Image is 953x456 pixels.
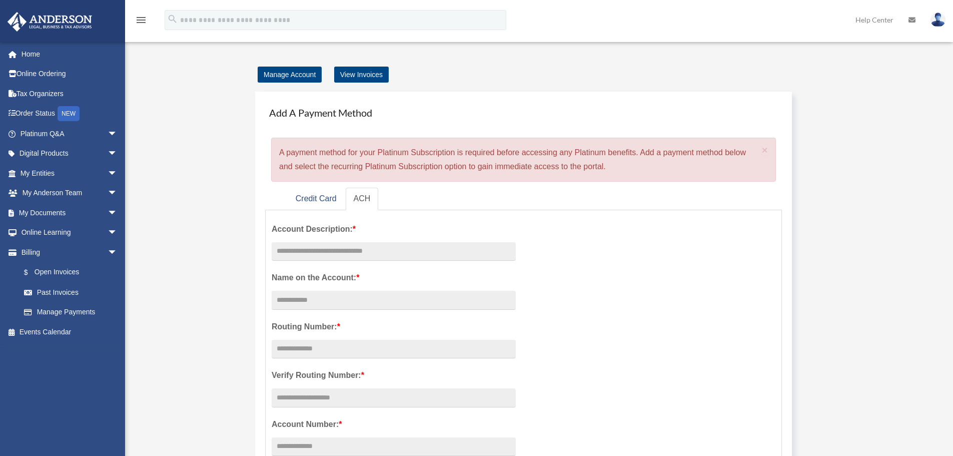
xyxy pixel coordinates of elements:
div: NEW [58,106,80,121]
a: Past Invoices [14,282,133,302]
span: arrow_drop_down [108,203,128,223]
a: ACH [346,188,379,210]
span: arrow_drop_down [108,242,128,263]
label: Account Number: [272,417,516,431]
a: Digital Productsarrow_drop_down [7,144,133,164]
span: arrow_drop_down [108,223,128,243]
a: $Open Invoices [14,262,133,283]
button: Close [762,145,768,155]
a: Order StatusNEW [7,104,133,124]
span: arrow_drop_down [108,144,128,164]
span: $ [30,266,35,279]
a: My Entitiesarrow_drop_down [7,163,133,183]
a: Online Learningarrow_drop_down [7,223,133,243]
a: Manage Payments [14,302,128,322]
a: My Anderson Teamarrow_drop_down [7,183,133,203]
a: My Documentsarrow_drop_down [7,203,133,223]
span: arrow_drop_down [108,163,128,184]
h4: Add A Payment Method [265,102,782,124]
a: menu [135,18,147,26]
i: menu [135,14,147,26]
img: User Pic [930,13,945,27]
a: Credit Card [288,188,345,210]
a: Tax Organizers [7,84,133,104]
label: Name on the Account: [272,271,516,285]
a: Events Calendar [7,322,133,342]
i: search [167,14,178,25]
img: Anderson Advisors Platinum Portal [5,12,95,32]
a: Manage Account [258,67,322,83]
span: arrow_drop_down [108,183,128,204]
a: View Invoices [334,67,389,83]
a: Online Ordering [7,64,133,84]
span: × [762,144,768,156]
a: Home [7,44,133,64]
div: A payment method for your Platinum Subscription is required before accessing any Platinum benefit... [271,138,776,182]
span: arrow_drop_down [108,124,128,144]
label: Verify Routing Number: [272,368,516,382]
a: Billingarrow_drop_down [7,242,133,262]
label: Routing Number: [272,320,516,334]
a: Platinum Q&Aarrow_drop_down [7,124,133,144]
label: Account Description: [272,222,516,236]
